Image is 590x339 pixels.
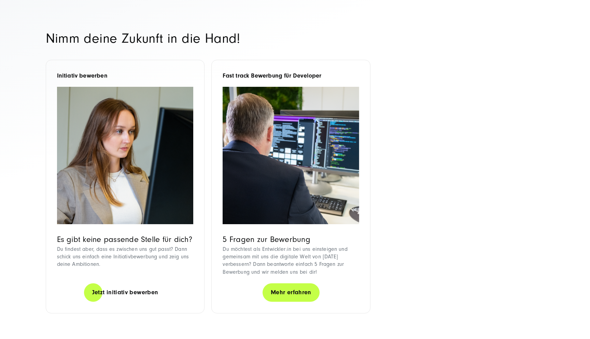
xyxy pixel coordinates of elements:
p: Du findest aber, dass es zwischen uns gut passt? Dann schick uns einfach eine Initiativbewerbung ... [57,245,194,268]
p: Du möchtest als Entwickler:in bei uns einsteigen und gemeinsam mit uns die digitale Welt von [DAT... [223,245,359,276]
h3: Es gibt keine passende Stelle für dich? [57,234,194,244]
a: Jetzt initiativ bewerben [84,283,167,302]
h6: Fast track Bewerbung für Developer [223,71,359,80]
img: Initiativ bewerben 2000x1330 [57,87,194,224]
a: Mehr erfahren [263,283,320,302]
h6: Initiativ bewerben [57,71,194,80]
h3: 5 Fragen zur Bewerbung [223,234,359,244]
img: SUNZINET expert sitting at on a computer coding [223,87,359,224]
h2: Nimm deine Zukunft in die Hand! [46,32,288,45]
